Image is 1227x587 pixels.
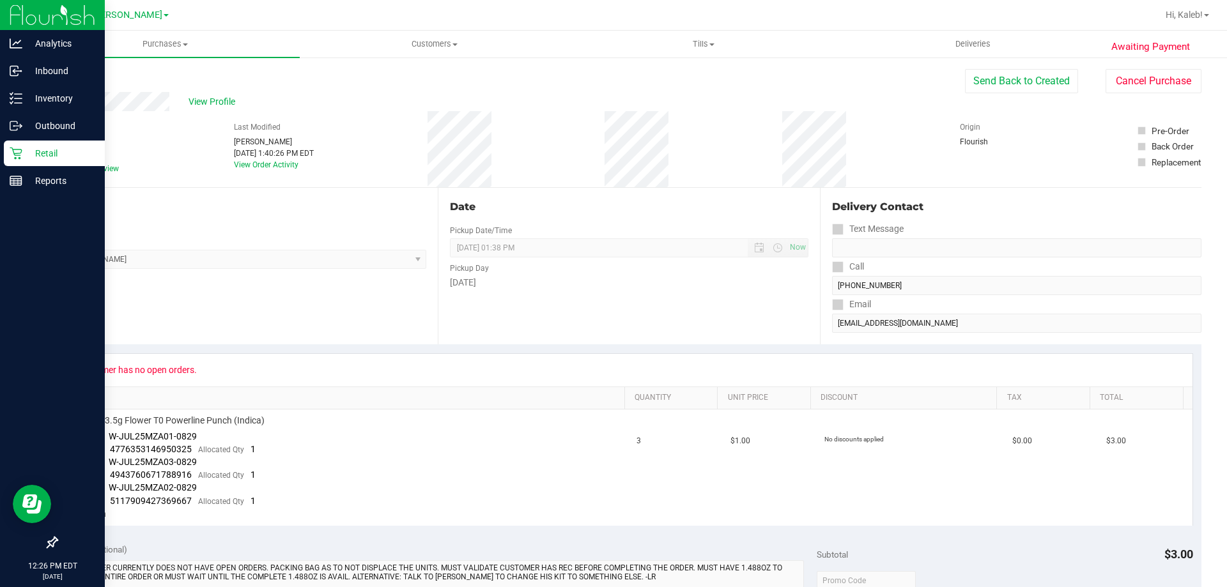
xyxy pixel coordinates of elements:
[189,95,240,109] span: View Profile
[569,31,838,57] a: Tills
[1152,125,1189,137] div: Pre-Order
[13,485,51,523] iframe: Resource center
[109,482,197,492] span: W-JUL25MZA02-0829
[821,393,992,403] a: Discount
[110,444,192,454] span: 4776353146950325
[22,36,99,51] p: Analytics
[75,393,619,403] a: SKU
[300,38,568,50] span: Customers
[832,257,864,276] label: Call
[22,91,99,106] p: Inventory
[832,238,1201,257] input: Format: (999) 999-9999
[730,435,750,447] span: $1.00
[198,445,244,454] span: Allocated Qty
[728,393,806,403] a: Unit Price
[637,435,641,447] span: 3
[234,136,314,148] div: [PERSON_NAME]
[198,471,244,480] span: Allocated Qty
[22,118,99,133] p: Outbound
[1152,156,1201,169] div: Replacement
[300,31,569,57] a: Customers
[1106,69,1201,93] button: Cancel Purchase
[251,469,256,480] span: 1
[635,393,713,403] a: Quantity
[824,436,884,443] span: No discounts applied
[10,174,22,187] inline-svg: Reports
[832,295,871,314] label: Email
[6,572,99,581] p: [DATE]
[10,65,22,77] inline-svg: Inbound
[965,69,1078,93] button: Send Back to Created
[1100,393,1178,403] a: Total
[251,496,256,506] span: 1
[960,136,1024,148] div: Flourish
[1152,140,1194,153] div: Back Order
[10,119,22,132] inline-svg: Outbound
[6,560,99,572] p: 12:26 PM EDT
[31,38,300,50] span: Purchases
[450,225,512,236] label: Pickup Date/Time
[960,121,980,133] label: Origin
[56,199,426,215] div: Location
[234,121,281,133] label: Last Modified
[938,38,1008,50] span: Deliveries
[450,263,489,274] label: Pickup Day
[31,31,300,57] a: Purchases
[838,31,1107,57] a: Deliveries
[251,444,256,454] span: 1
[109,457,197,467] span: W-JUL25MZA03-0829
[10,92,22,105] inline-svg: Inventory
[22,173,99,188] p: Reports
[817,549,848,560] span: Subtotal
[569,38,837,50] span: Tills
[77,365,197,375] div: Customer has no open orders.
[22,63,99,79] p: Inbound
[109,431,197,441] span: W-JUL25MZA01-0829
[10,37,22,50] inline-svg: Analytics
[73,415,265,427] span: RAD FT 3.5g Flower T0 Powerline Punch (Indica)
[832,220,904,238] label: Text Message
[1166,10,1203,20] span: Hi, Kaleb!
[1111,40,1190,54] span: Awaiting Payment
[1007,393,1085,403] a: Tax
[198,497,244,506] span: Allocated Qty
[234,148,314,159] div: [DATE] 1:40:26 PM EDT
[22,146,99,161] p: Retail
[92,10,162,20] span: [PERSON_NAME]
[1164,547,1193,561] span: $3.00
[1106,435,1126,447] span: $3.00
[450,199,808,215] div: Date
[450,276,808,289] div: [DATE]
[832,199,1201,215] div: Delivery Contact
[832,276,1201,295] input: Format: (999) 999-9999
[110,496,192,506] span: 5117909427369667
[10,147,22,160] inline-svg: Retail
[234,160,298,169] a: View Order Activity
[110,469,192,480] span: 4943760671788916
[1012,435,1032,447] span: $0.00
